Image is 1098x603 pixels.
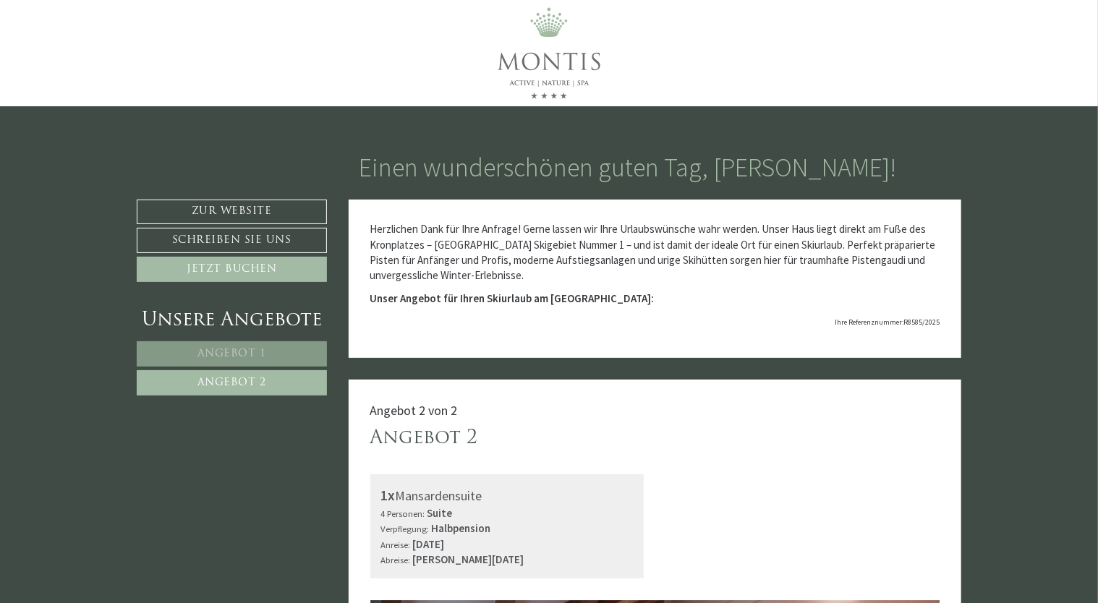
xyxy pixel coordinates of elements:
[22,67,206,77] small: 16:38
[370,291,655,305] strong: Unser Angebot für Ihren Skiurlaub am [GEOGRAPHIC_DATA]:
[197,377,266,388] span: Angebot 2
[381,486,396,504] b: 1x
[261,11,310,34] div: [DATE]
[137,228,327,253] a: Schreiben Sie uns
[381,485,634,506] div: Mansardensuite
[835,317,940,327] span: Ihre Referenznummer:R8585/2025
[381,508,425,519] small: 4 Personen:
[137,307,327,334] div: Unsere Angebote
[370,425,478,452] div: Angebot 2
[413,552,524,566] b: [PERSON_NAME][DATE]
[197,348,266,359] span: Angebot 1
[359,153,897,182] h1: Einen wunderschönen guten Tag, [PERSON_NAME]!
[381,539,411,550] small: Anreise:
[370,221,940,283] p: Herzlichen Dank für Ihre Anfrage! Gerne lassen wir Ihre Urlaubswünsche wahr werden. Unser Haus li...
[11,38,213,80] div: Guten Tag, wie können wir Ihnen helfen?
[432,521,491,535] b: Halbpension
[137,200,327,224] a: Zur Website
[370,402,458,419] span: Angebot 2 von 2
[22,41,206,52] div: Montis – Active Nature Spa
[476,381,570,406] button: Senden
[381,554,411,565] small: Abreise:
[427,506,453,520] b: Suite
[137,257,327,282] a: Jetzt buchen
[413,537,445,551] b: [DATE]
[381,523,430,534] small: Verpflegung:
